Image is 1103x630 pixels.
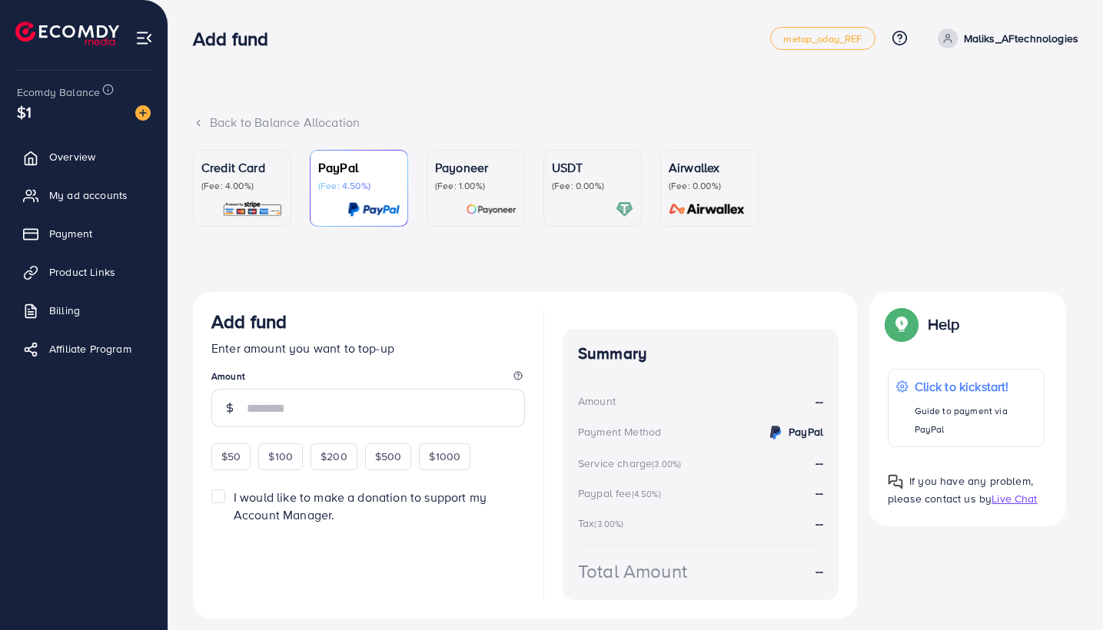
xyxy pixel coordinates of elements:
img: Popup guide [888,474,903,489]
span: I would like to make a donation to support my Account Manager. [234,489,487,523]
h4: Summary [578,344,823,363]
span: Overview [49,149,95,164]
p: (Fee: 4.50%) [318,180,400,192]
a: Maliks_AFtechnologies [932,28,1078,48]
a: Overview [12,141,156,172]
span: Billing [49,303,80,318]
span: $1 [17,101,32,123]
img: card [347,201,400,218]
strong: -- [816,515,823,532]
img: menu [135,29,153,47]
p: USDT [552,158,633,177]
div: Amount [578,393,616,409]
p: Maliks_AFtechnologies [964,29,1078,48]
div: Service charge [578,456,686,471]
small: (3.00%) [594,518,623,530]
p: (Fee: 4.00%) [201,180,283,192]
strong: -- [816,484,823,501]
p: (Fee: 0.00%) [552,180,633,192]
legend: Amount [211,370,525,389]
img: Popup guide [888,310,915,338]
p: Help [928,315,960,333]
a: Affiliate Program [12,333,156,364]
p: PayPal [318,158,400,177]
div: Paypal fee [578,486,666,501]
span: Product Links [49,264,115,280]
iframe: Chat [1038,561,1091,618]
span: $50 [221,449,241,464]
strong: PayPal [789,424,823,439]
h3: Add fund [211,310,287,333]
img: credit [766,423,785,442]
a: Product Links [12,257,156,287]
span: My ad accounts [49,187,128,203]
img: card [616,201,633,218]
span: $100 [268,449,293,464]
small: (3.00%) [652,458,681,470]
div: Total Amount [578,558,687,585]
h3: Add fund [193,28,281,50]
p: Payoneer [435,158,517,177]
small: (4.50%) [632,488,661,500]
a: My ad accounts [12,180,156,211]
span: metap_oday_REF [783,34,862,44]
span: Ecomdy Balance [17,85,100,100]
div: Tax [578,516,629,531]
div: Back to Balance Allocation [193,114,1078,131]
img: logo [15,22,119,45]
a: metap_oday_REF [770,27,875,50]
p: Enter amount you want to top-up [211,339,525,357]
p: Credit Card [201,158,283,177]
p: (Fee: 0.00%) [669,180,750,192]
img: image [135,105,151,121]
span: $200 [321,449,347,464]
p: Airwallex [669,158,750,177]
span: Affiliate Program [49,341,131,356]
span: $500 [375,449,402,464]
div: Payment Method [578,424,661,439]
span: Payment [49,226,92,241]
p: Click to kickstart! [915,377,1036,396]
p: Guide to payment via PayPal [915,402,1036,439]
strong: -- [816,393,823,410]
span: $1000 [429,449,460,464]
p: (Fee: 1.00%) [435,180,517,192]
a: Payment [12,218,156,249]
img: card [466,201,517,218]
span: If you have any problem, please contact us by [888,473,1033,506]
a: Billing [12,295,156,326]
strong: -- [816,454,823,471]
strong: -- [816,562,823,580]
img: card [664,201,750,218]
img: card [222,201,283,218]
span: Live Chat [992,491,1037,506]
